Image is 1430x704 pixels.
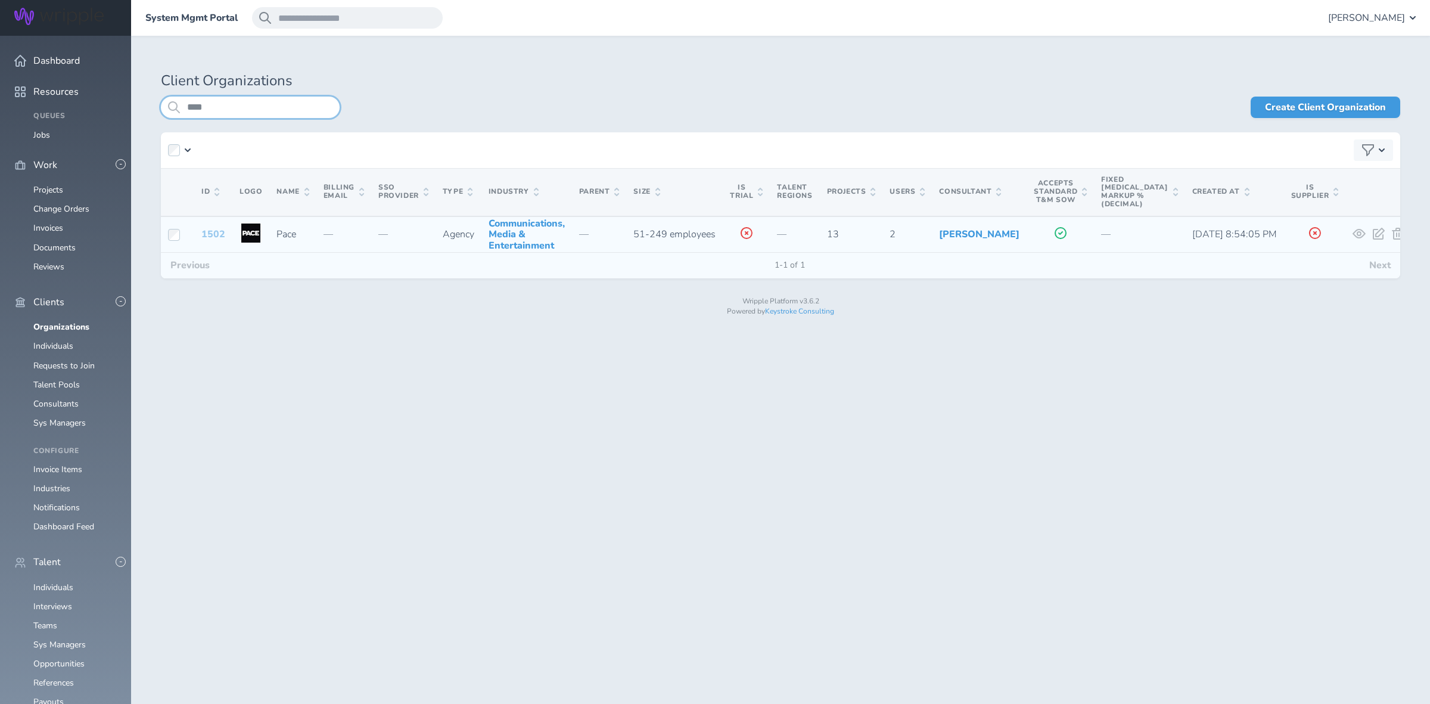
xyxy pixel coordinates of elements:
span: ID [201,188,219,196]
a: Opportunities [33,658,85,669]
button: Previous [161,253,219,278]
span: Created At [1192,188,1249,196]
a: Requests to Join [33,360,95,371]
a: Individuals [33,340,73,352]
span: — [777,228,786,241]
h4: Configure [33,447,117,455]
span: Industry [489,188,539,196]
a: Sys Managers [33,417,86,429]
button: - [116,557,126,567]
span: Size [633,188,660,196]
a: 1502 [201,228,225,241]
p: — [1101,229,1177,240]
a: Projects [33,184,63,196]
h4: Queues [33,112,117,120]
span: Is Trial [730,184,763,200]
span: SSO Provider [378,184,428,200]
a: Industries [33,483,70,494]
button: - [116,159,126,169]
a: Interviews [33,601,72,612]
span: Accepts Standard T&M SOW [1034,179,1087,204]
span: Fixed [MEDICAL_DATA] Markup % (Decimal) [1101,176,1177,209]
span: Parent [579,188,620,196]
span: Projects [827,188,876,196]
a: System Mgmt Portal [145,13,238,23]
span: Talent [33,557,61,567]
a: References [33,677,74,689]
span: Is Supplier [1291,184,1339,200]
button: - [116,296,126,306]
a: Organizations [33,321,89,333]
a: Keystroke Consulting [765,306,834,316]
span: Agency [443,228,474,241]
span: Dashboard [33,55,80,66]
span: Type [443,188,472,196]
span: [DATE] 8:54:05 PM [1192,228,1277,241]
p: — [324,229,364,240]
span: Pace [276,228,296,241]
a: Teams [33,620,57,631]
img: Logo [241,224,260,243]
a: Notifications [33,502,80,513]
span: 51-249 employees [633,228,716,241]
span: Logo [240,187,262,196]
span: Users [890,188,925,196]
a: Invoices [33,222,63,234]
a: Communications, Media & Entertainment [489,217,565,252]
a: Reviews [33,261,64,272]
span: Name [276,188,309,196]
span: 13 [827,228,839,241]
a: Change Orders [33,203,89,215]
a: Dashboard Feed [33,521,94,532]
span: [PERSON_NAME] [1328,13,1405,23]
a: Documents [33,242,76,253]
span: Clients [33,297,64,308]
span: Billing Email [324,184,364,200]
p: — [378,229,428,240]
a: Jobs [33,129,50,141]
button: [PERSON_NAME] [1328,7,1416,29]
h1: Client Organizations [161,73,1400,89]
p: Powered by [161,308,1400,316]
span: — [579,228,589,241]
a: Create Client Organization [1251,97,1400,118]
a: [PERSON_NAME] [939,228,1019,241]
span: Talent Regions [777,182,812,200]
span: Work [33,160,57,170]
span: Resources [33,86,79,97]
span: 2 [890,228,896,241]
a: Consultants [33,398,79,410]
a: Sys Managers [33,639,86,650]
a: Invoice Items [33,464,82,475]
img: Wripple [14,8,104,25]
button: Next [1360,253,1400,278]
p: Wripple Platform v3.6.2 [161,297,1400,306]
span: Consultant [939,188,1001,196]
a: Talent Pools [33,379,80,390]
a: Individuals [33,582,73,593]
span: 1-1 of 1 [765,260,815,270]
